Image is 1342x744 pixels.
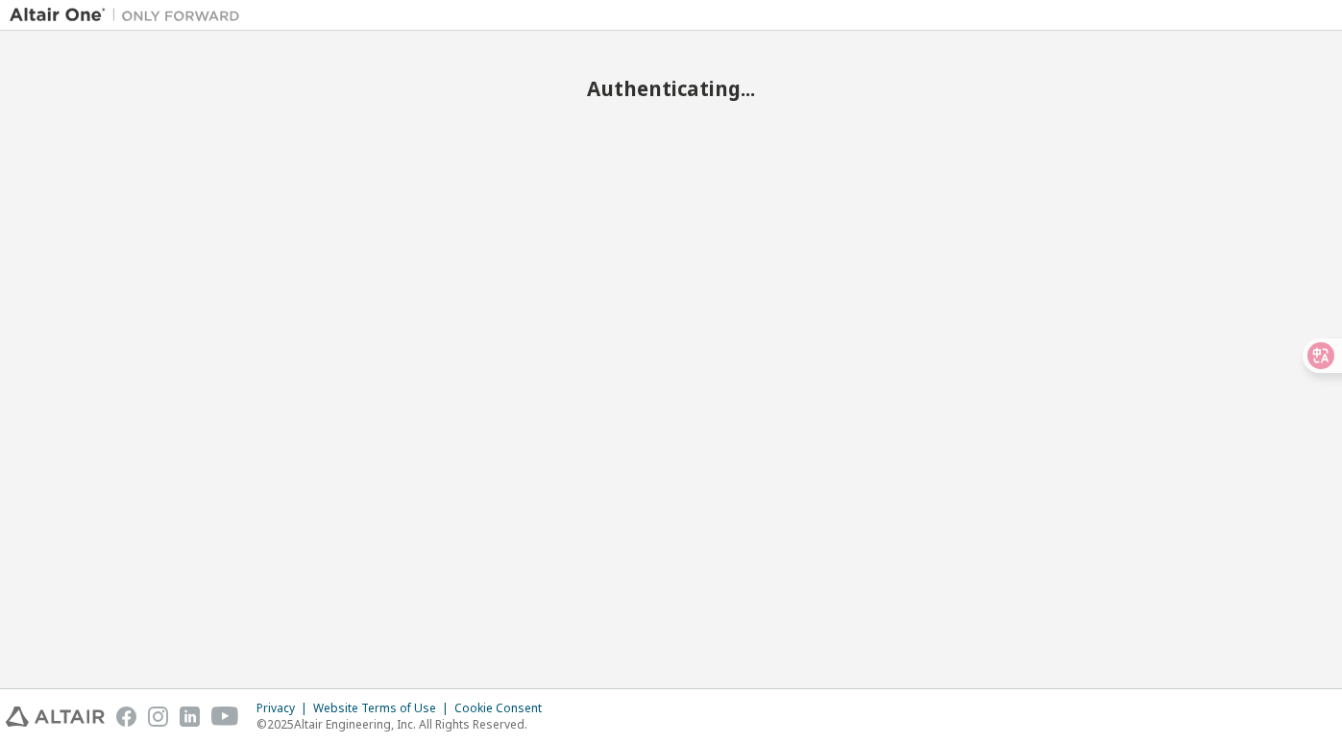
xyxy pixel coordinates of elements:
img: facebook.svg [116,707,136,727]
img: altair_logo.svg [6,707,105,727]
div: Website Terms of Use [313,701,454,716]
img: youtube.svg [211,707,239,727]
img: Altair One [10,6,250,25]
img: instagram.svg [148,707,168,727]
p: © 2025 Altair Engineering, Inc. All Rights Reserved. [256,716,553,732]
div: Cookie Consent [454,701,553,716]
img: linkedin.svg [180,707,200,727]
div: Privacy [256,701,313,716]
h2: Authenticating... [10,76,1332,101]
